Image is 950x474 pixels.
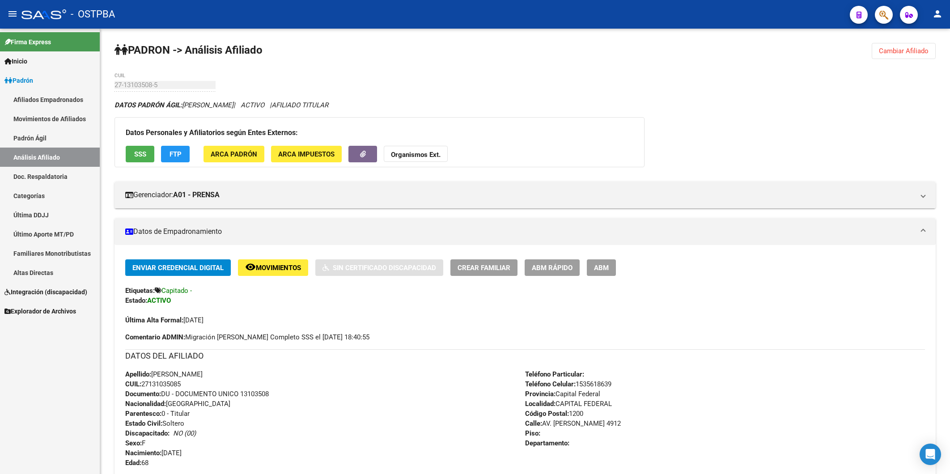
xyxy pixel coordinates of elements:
[879,47,929,55] span: Cambiar Afiliado
[173,429,196,437] i: NO (00)
[161,287,192,295] span: Capitado -
[525,380,576,388] strong: Teléfono Celular:
[384,146,448,162] button: Organismos Ext.
[4,76,33,85] span: Padrón
[115,101,328,109] i: | ACTIVO |
[147,296,171,305] strong: ACTIVO
[173,190,220,200] strong: A01 - PRENSA
[4,37,51,47] span: Firma Express
[126,127,633,139] h3: Datos Personales y Afiliatorios según Entes Externos:
[125,449,161,457] strong: Nacimiento:
[125,296,147,305] strong: Estado:
[115,218,936,245] mat-expansion-panel-header: Datos de Empadronamiento
[525,429,540,437] strong: Piso:
[115,101,233,109] span: [PERSON_NAME]
[525,439,569,447] strong: Departamento:
[125,370,203,378] span: [PERSON_NAME]
[525,259,580,276] button: ABM Rápido
[4,56,27,66] span: Inicio
[525,410,583,418] span: 1200
[125,390,269,398] span: DU - DOCUMENTO UNICO 13103508
[245,262,256,272] mat-icon: remove_red_eye
[125,400,230,408] span: [GEOGRAPHIC_DATA]
[125,390,161,398] strong: Documento:
[920,444,941,465] div: Open Intercom Messenger
[525,380,611,388] span: 1535618639
[125,419,162,427] strong: Estado Civil:
[211,150,257,158] span: ARCA Padrón
[125,380,141,388] strong: CUIL:
[125,333,185,341] strong: Comentario ADMIN:
[315,259,443,276] button: Sin Certificado Discapacidad
[161,146,190,162] button: FTP
[125,410,161,418] strong: Parentesco:
[525,400,612,408] span: CAPITAL FEDERAL
[170,150,182,158] span: FTP
[115,182,936,208] mat-expansion-panel-header: Gerenciador:A01 - PRENSA
[525,410,569,418] strong: Código Postal:
[115,101,182,109] strong: DATOS PADRÓN ÁGIL:
[872,43,936,59] button: Cambiar Afiliado
[125,449,182,457] span: [DATE]
[125,316,183,324] strong: Última Alta Formal:
[525,419,542,427] strong: Calle:
[271,101,328,109] span: AFILIADO TITULAR
[125,380,181,388] span: 27131035085
[256,264,301,272] span: Movimientos
[7,8,18,19] mat-icon: menu
[134,150,146,158] span: SSS
[525,400,556,408] strong: Localidad:
[125,459,148,467] span: 68
[278,150,335,158] span: ARCA Impuestos
[333,264,436,272] span: Sin Certificado Discapacidad
[125,190,914,200] mat-panel-title: Gerenciador:
[132,264,224,272] span: Enviar Credencial Digital
[125,227,914,237] mat-panel-title: Datos de Empadronamiento
[71,4,115,24] span: - OSTPBA
[125,332,369,342] span: Migración [PERSON_NAME] Completo SSS el [DATE] 18:40:55
[125,459,141,467] strong: Edad:
[125,400,166,408] strong: Nacionalidad:
[594,264,609,272] span: ABM
[125,259,231,276] button: Enviar Credencial Digital
[4,306,76,316] span: Explorador de Archivos
[125,410,190,418] span: 0 - Titular
[271,146,342,162] button: ARCA Impuestos
[525,419,621,427] span: AV. [PERSON_NAME] 4912
[125,439,145,447] span: F
[126,146,154,162] button: SSS
[525,390,556,398] strong: Provincia:
[525,370,584,378] strong: Teléfono Particular:
[125,350,925,362] h3: DATOS DEL AFILIADO
[125,439,142,447] strong: Sexo:
[125,316,204,324] span: [DATE]
[238,259,308,276] button: Movimientos
[125,370,151,378] strong: Apellido:
[525,390,600,398] span: Capital Federal
[4,287,87,297] span: Integración (discapacidad)
[115,44,263,56] strong: PADRON -> Análisis Afiliado
[204,146,264,162] button: ARCA Padrón
[587,259,616,276] button: ABM
[125,419,184,427] span: Soltero
[125,429,170,437] strong: Discapacitado:
[532,264,573,272] span: ABM Rápido
[458,264,510,272] span: Crear Familiar
[932,8,943,19] mat-icon: person
[125,287,155,295] strong: Etiquetas:
[450,259,517,276] button: Crear Familiar
[391,151,441,159] strong: Organismos Ext.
